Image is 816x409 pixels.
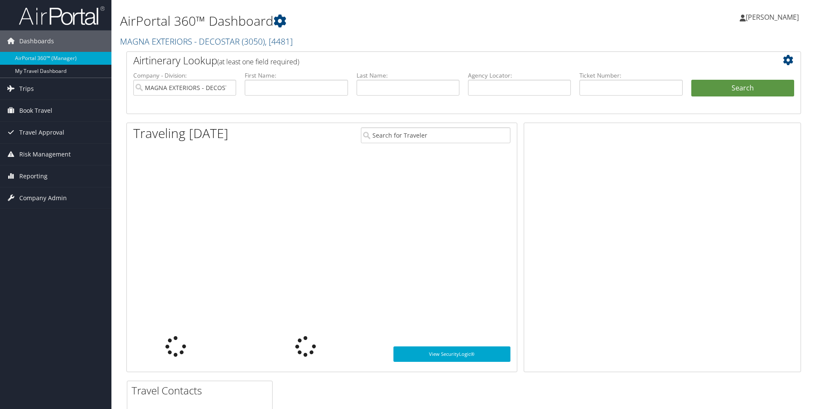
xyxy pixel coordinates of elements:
[19,187,67,209] span: Company Admin
[120,36,293,47] a: MAGNA EXTERIORS - DECOSTAR
[740,4,807,30] a: [PERSON_NAME]
[19,78,34,99] span: Trips
[133,53,738,68] h2: Airtinerary Lookup
[242,36,265,47] span: ( 3050 )
[19,122,64,143] span: Travel Approval
[19,165,48,187] span: Reporting
[361,127,510,143] input: Search for Traveler
[691,80,794,97] button: Search
[746,12,799,22] span: [PERSON_NAME]
[19,6,105,26] img: airportal-logo.png
[133,124,228,142] h1: Traveling [DATE]
[468,71,571,80] label: Agency Locator:
[265,36,293,47] span: , [ 4481 ]
[19,30,54,52] span: Dashboards
[217,57,299,66] span: (at least one field required)
[393,346,510,362] a: View SecurityLogic®
[19,100,52,121] span: Book Travel
[120,12,578,30] h1: AirPortal 360™ Dashboard
[132,383,272,398] h2: Travel Contacts
[133,71,236,80] label: Company - Division:
[579,71,682,80] label: Ticket Number:
[357,71,459,80] label: Last Name:
[245,71,348,80] label: First Name:
[19,144,71,165] span: Risk Management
